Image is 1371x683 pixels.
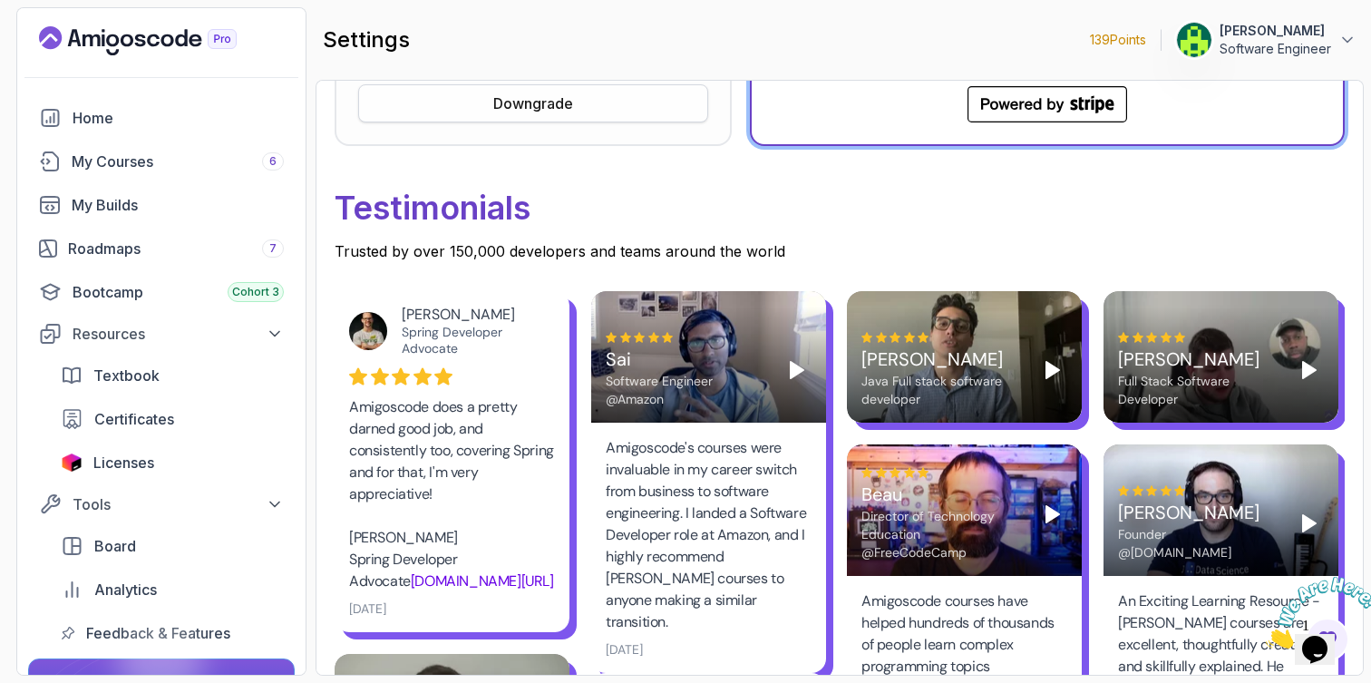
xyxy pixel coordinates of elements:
[349,312,387,350] img: Josh Long avatar
[28,187,295,223] a: builds
[72,194,284,216] div: My Builds
[73,323,284,345] div: Resources
[93,452,154,473] span: Licenses
[50,444,295,481] a: licenses
[93,365,160,386] span: Textbook
[1038,500,1067,529] button: Play
[28,488,295,521] button: Tools
[50,571,295,608] a: analytics
[323,25,410,54] h2: settings
[1118,525,1280,561] div: Founder @[DOMAIN_NAME]
[493,93,573,114] div: Downgrade
[7,7,15,23] span: 1
[28,317,295,350] button: Resources
[94,535,136,557] span: Board
[28,230,295,267] a: roadmaps
[606,346,768,372] div: Sai
[73,107,284,129] div: Home
[402,306,540,324] div: [PERSON_NAME]
[1090,31,1146,49] p: 139 Points
[86,622,230,644] span: Feedback & Features
[1118,500,1280,525] div: [PERSON_NAME]
[269,154,277,169] span: 6
[1118,372,1280,408] div: Full Stack Software Developer
[1118,346,1280,372] div: [PERSON_NAME]
[606,437,812,633] div: Amigoscode's courses were invaluable in my career switch from business to software engineering. I...
[39,26,278,55] a: Landing page
[335,175,1345,240] p: Testimonials
[335,240,1345,262] p: Trusted by over 150,000 developers and teams around the world
[358,84,708,122] button: Downgrade
[1038,356,1067,385] button: Play
[1220,40,1331,58] p: Software Engineer
[73,281,284,303] div: Bootcamp
[50,401,295,437] a: certificates
[7,7,120,79] img: Chat attention grabber
[349,600,386,618] div: [DATE]
[73,493,284,515] div: Tools
[861,482,1024,507] div: Beau
[1220,22,1331,40] p: [PERSON_NAME]
[1295,356,1324,385] button: Play
[28,274,295,310] a: bootcamp
[1177,23,1211,57] img: user profile image
[606,372,768,408] div: Software Engineer @Amazon
[68,238,284,259] div: Roadmaps
[411,571,554,590] a: [DOMAIN_NAME][URL]
[783,356,812,385] button: Play
[1295,509,1324,538] button: Play
[94,579,157,600] span: Analytics
[50,615,295,651] a: feedback
[232,285,279,299] span: Cohort 3
[861,346,1024,372] div: [PERSON_NAME]
[269,241,277,256] span: 7
[50,528,295,564] a: board
[50,357,295,394] a: textbook
[861,507,1024,561] div: Director of Technology Education @FreeCodeCamp
[1259,570,1371,656] iframe: chat widget
[861,590,1067,678] div: Amigoscode courses have helped hundreds of thousands of people learn complex programming topics
[1176,22,1356,58] button: user profile image[PERSON_NAME]Software Engineer
[861,372,1024,408] div: Java Full stack software developer
[349,396,555,592] div: Amigoscode does a pretty darned good job, and consistently too, covering Spring and for that, I'm...
[28,143,295,180] a: courses
[606,640,643,659] div: [DATE]
[402,324,502,356] a: Spring Developer Advocate
[72,151,284,172] div: My Courses
[61,454,83,472] img: jetbrains icon
[28,100,295,136] a: home
[94,408,174,430] span: Certificates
